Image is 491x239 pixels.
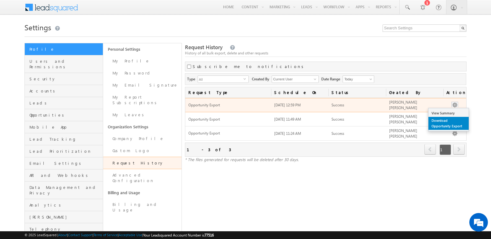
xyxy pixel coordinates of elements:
[29,226,101,232] span: Telephony
[103,187,182,198] a: Billing and Usage
[440,144,451,155] span: 1
[94,233,118,237] a: Terms of Service
[143,233,214,237] span: Your Leadsquared Account Number is
[188,131,268,136] span: Opportunity Export
[389,128,417,139] span: [PERSON_NAME] [PERSON_NAME]
[198,76,243,83] span: All
[29,173,101,178] span: API and Webhooks
[193,64,306,69] label: Subscribe me to notifications
[271,87,328,98] a: Schedule On
[29,202,101,208] span: Analytics
[24,232,214,238] span: © 2025 LeadSquared | | | | |
[29,124,101,130] span: Mobile App
[204,233,214,237] span: 77516
[274,103,301,107] span: [DATE] 12:59 PM
[274,131,301,136] span: [DATE] 11:24 AM
[321,75,343,82] span: Date Range
[103,121,182,133] a: Organization Settings
[198,75,249,83] div: All
[29,112,101,118] span: Opportunities
[103,91,182,109] a: My Report Subscriptions
[24,22,51,32] span: Settings
[25,157,103,169] a: Email Settings
[424,145,436,155] a: prev
[188,103,268,108] span: Opportunity Export
[25,55,103,73] a: Users and Permissions
[29,100,101,106] span: Leads
[29,88,101,94] span: Accounts
[331,131,344,136] span: Success
[185,44,223,51] span: Request History
[25,199,103,211] a: Analytics
[185,87,271,98] a: Request Type
[25,43,103,55] a: Profile
[188,117,268,122] span: Opportunity Export
[243,77,248,80] span: select
[25,97,103,109] a: Leads
[29,160,101,166] span: Email Settings
[187,146,231,153] div: 1 - 3 of 3
[331,117,344,122] span: Success
[25,145,103,157] a: Lead Prioritization
[119,233,142,237] a: Acceptable Use
[428,109,469,117] a: View Summary
[29,136,101,142] span: Lead Tracking
[103,145,182,157] a: Custom Logo
[103,169,182,187] a: Advanced Configuration
[103,79,182,91] a: My Email Signature
[428,117,469,130] a: Download Opportunity Export
[424,144,436,155] span: prev
[29,148,101,154] span: Lead Prioritization
[389,114,417,124] span: [PERSON_NAME] [PERSON_NAME]
[343,76,372,82] span: Today
[252,75,272,82] span: Created By
[29,58,101,70] span: Users and Permissions
[25,121,103,133] a: Mobile App
[389,100,417,110] span: [PERSON_NAME] [PERSON_NAME]
[68,233,93,237] a: Contact Support
[386,87,443,98] a: Created By
[25,73,103,85] a: Security
[103,198,182,216] a: Billing and Usage
[25,211,103,223] a: [PERSON_NAME]
[58,233,67,237] a: About
[185,50,467,56] div: History of all bulk export, delete and other requests
[103,67,182,79] a: My Password
[29,185,101,196] span: Data Management and Privacy
[272,75,319,83] input: Type to Search
[331,103,344,107] span: Success
[29,76,101,82] span: Security
[343,75,374,83] a: Today
[453,144,465,155] span: next
[25,223,103,235] a: Telephony
[29,214,101,220] span: [PERSON_NAME]
[25,181,103,199] a: Data Management and Privacy
[328,87,386,98] a: Status
[25,133,103,145] a: Lead Tracking
[383,24,467,32] input: Search Settings
[29,46,101,52] span: Profile
[187,75,198,82] span: Type
[103,43,182,55] a: Personal Settings
[103,109,182,121] a: My Leaves
[443,87,466,98] span: Actions
[103,157,182,169] a: Request History
[25,109,103,121] a: Opportunities
[103,55,182,67] a: My Profile
[453,145,465,155] a: next
[25,85,103,97] a: Accounts
[25,169,103,181] a: API and Webhooks
[310,76,318,82] a: Show All Items
[103,133,182,145] a: Company Profile
[185,157,299,162] span: * The files generated for requests will be deleted after 30 days.
[274,117,301,122] span: [DATE] 11:49 AM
